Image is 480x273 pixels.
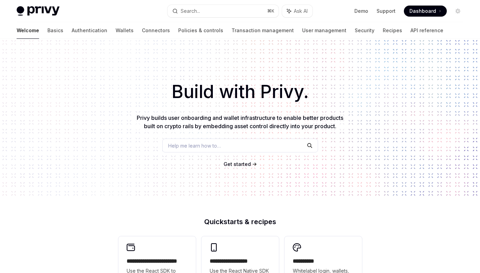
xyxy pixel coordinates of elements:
a: API reference [410,22,443,39]
span: Dashboard [409,8,436,15]
a: Connectors [142,22,170,39]
button: Toggle dark mode [452,6,463,17]
a: Dashboard [404,6,447,17]
a: Support [377,8,396,15]
img: light logo [17,6,60,16]
span: ⌘ K [267,8,274,14]
h2: Quickstarts & recipes [118,218,362,225]
span: Privy builds user onboarding and wallet infrastructure to enable better products built on crypto ... [137,114,343,130]
button: Search...⌘K [167,5,279,17]
a: Basics [47,22,63,39]
a: Wallets [116,22,134,39]
h1: Build with Privy. [11,78,469,105]
a: Authentication [72,22,107,39]
a: Security [355,22,374,39]
span: Get started [224,161,251,167]
a: Welcome [17,22,39,39]
span: Help me learn how to… [168,142,221,149]
a: Demo [354,8,368,15]
a: Policies & controls [178,22,223,39]
a: Transaction management [232,22,294,39]
a: User management [302,22,346,39]
span: Ask AI [294,8,308,15]
button: Ask AI [282,5,313,17]
a: Get started [224,161,251,168]
a: Recipes [383,22,402,39]
div: Search... [181,7,200,15]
